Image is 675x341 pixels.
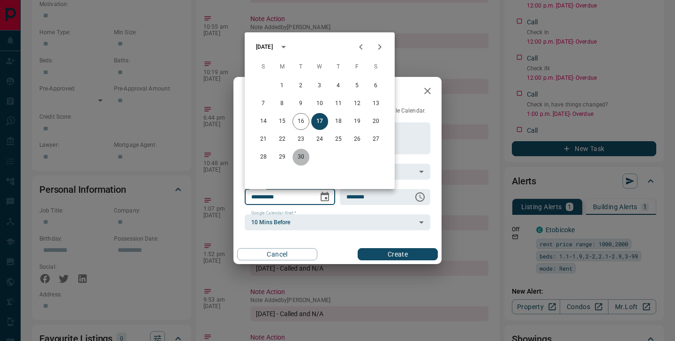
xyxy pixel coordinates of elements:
[255,131,272,148] button: 21
[367,58,384,76] span: Saturday
[274,149,291,166] button: 29
[255,95,272,112] button: 7
[233,77,297,107] h2: New Task
[367,131,384,148] button: 27
[311,58,328,76] span: Wednesday
[349,113,366,130] button: 19
[349,58,366,76] span: Friday
[237,248,317,260] button: Cancel
[346,185,359,191] label: Time
[251,210,296,216] label: Google Calendar Alert
[358,248,438,260] button: Create
[311,131,328,148] button: 24
[255,58,272,76] span: Sunday
[330,58,347,76] span: Thursday
[245,214,430,230] div: 10 Mins Before
[292,77,309,94] button: 2
[330,95,347,112] button: 11
[411,188,429,206] button: Choose time, selected time is 6:00 AM
[255,149,272,166] button: 28
[292,113,309,130] button: 16
[256,43,273,51] div: [DATE]
[292,131,309,148] button: 23
[367,77,384,94] button: 6
[292,149,309,166] button: 30
[274,95,291,112] button: 8
[274,131,291,148] button: 22
[349,131,366,148] button: 26
[292,95,309,112] button: 9
[276,39,292,55] button: calendar view is open, switch to year view
[315,188,334,206] button: Choose date, selected date is Sep 17, 2025
[292,58,309,76] span: Tuesday
[352,38,370,56] button: Previous month
[251,185,263,191] label: Date
[274,77,291,94] button: 1
[311,113,328,130] button: 17
[311,95,328,112] button: 10
[255,113,272,130] button: 14
[330,131,347,148] button: 25
[274,58,291,76] span: Monday
[311,77,328,94] button: 3
[349,77,366,94] button: 5
[330,77,347,94] button: 4
[274,113,291,130] button: 15
[367,95,384,112] button: 13
[349,95,366,112] button: 12
[330,113,347,130] button: 18
[367,113,384,130] button: 20
[370,38,389,56] button: Next month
